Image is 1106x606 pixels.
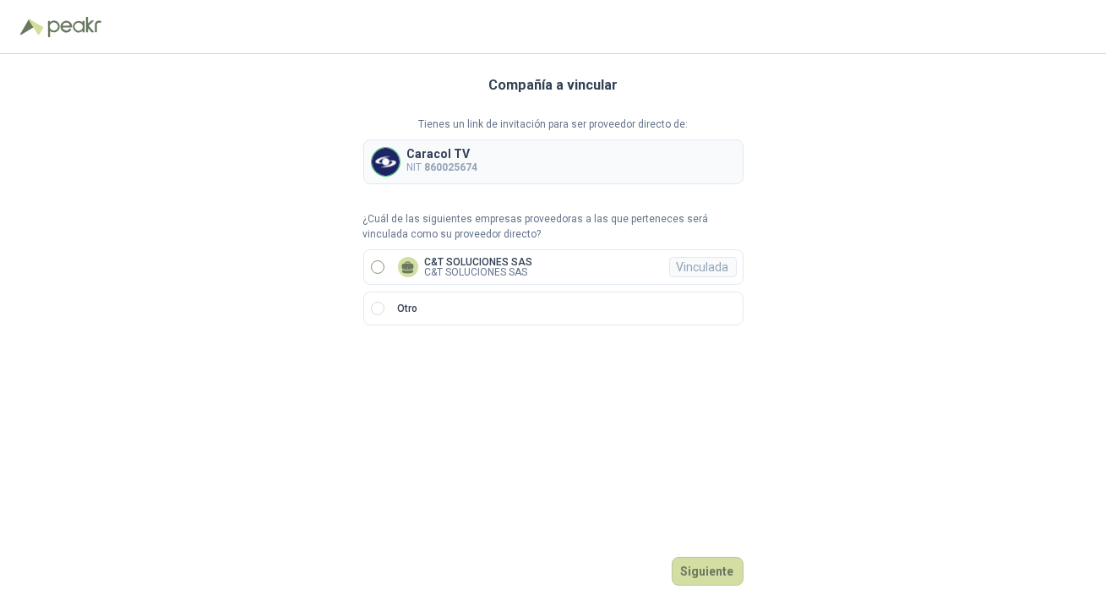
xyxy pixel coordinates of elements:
[488,74,618,96] h3: Compañía a vincular
[20,19,44,35] img: Logo
[425,257,533,267] p: C&T SOLUCIONES SAS
[407,148,478,160] p: Caracol TV
[669,257,737,277] div: Vinculada
[363,211,744,243] p: ¿Cuál de las siguientes empresas proveedoras a las que perteneces será vinculada como su proveedo...
[372,148,400,176] img: Company Logo
[672,557,744,586] button: Siguiente
[363,117,744,133] p: Tienes un link de invitación para ser proveedor directo de:
[47,17,101,37] img: Peakr
[425,161,478,173] b: 860025674
[398,301,418,317] p: Otro
[407,160,478,176] p: NIT
[425,267,533,277] p: C&T SOLUCIONES SAS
